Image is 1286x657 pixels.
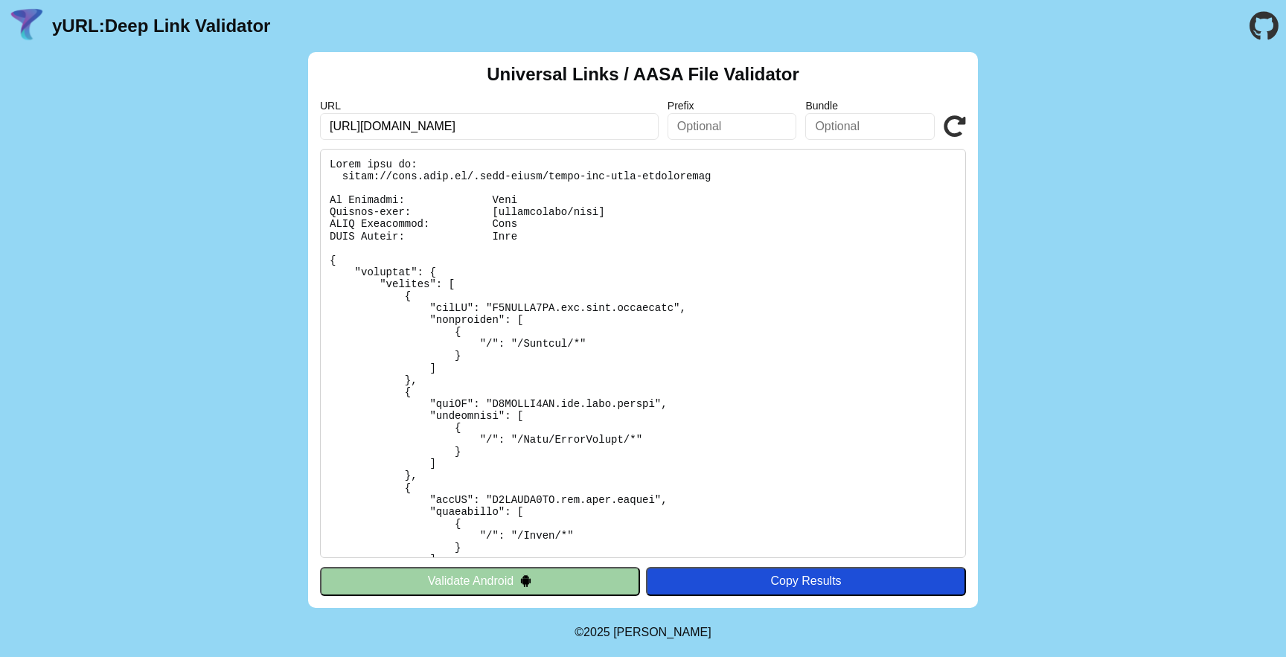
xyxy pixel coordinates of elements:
[668,113,797,140] input: Optional
[320,149,966,558] pre: Lorem ipsu do: sitam://cons.adip.el/.sedd-eiusm/tempo-inc-utla-etdoloremag Al Enimadmi: Veni Quis...
[519,574,532,587] img: droidIcon.svg
[575,608,711,657] footer: ©
[668,100,797,112] label: Prefix
[583,626,610,638] span: 2025
[7,7,46,45] img: yURL Logo
[805,100,935,112] label: Bundle
[487,64,799,85] h2: Universal Links / AASA File Validator
[613,626,711,638] a: Michael Ibragimchayev's Personal Site
[52,16,270,36] a: yURL:Deep Link Validator
[320,113,659,140] input: Required
[646,567,966,595] button: Copy Results
[320,100,659,112] label: URL
[653,574,959,588] div: Copy Results
[805,113,935,140] input: Optional
[320,567,640,595] button: Validate Android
